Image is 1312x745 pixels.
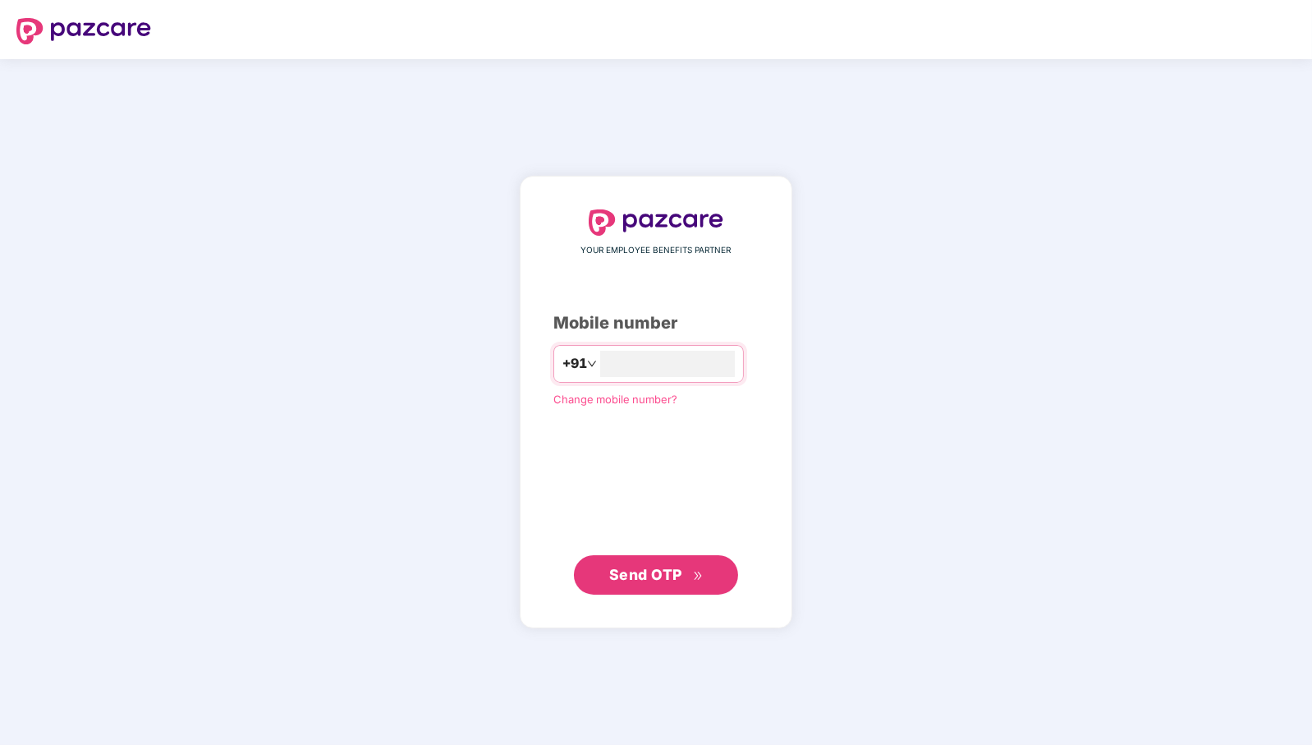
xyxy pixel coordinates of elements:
[609,566,682,583] span: Send OTP
[553,310,759,336] div: Mobile number
[574,555,738,595] button: Send OTPdouble-right
[553,393,677,406] a: Change mobile number?
[693,571,704,582] span: double-right
[581,244,732,257] span: YOUR EMPLOYEE BENEFITS PARTNER
[587,359,597,369] span: down
[16,18,151,44] img: logo
[562,353,587,374] span: +91
[589,209,723,236] img: logo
